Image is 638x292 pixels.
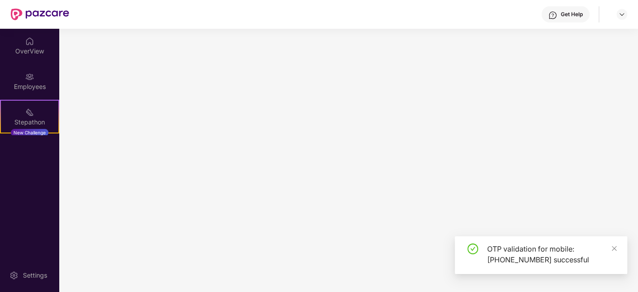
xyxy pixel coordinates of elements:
[561,11,583,18] div: Get Help
[25,37,34,46] img: svg+xml;base64,PHN2ZyBpZD0iSG9tZSIgeG1sbnM9Imh0dHA6Ly93d3cudzMub3JnLzIwMDAvc3ZnIiB3aWR0aD0iMjAiIG...
[1,118,58,127] div: Stepathon
[618,11,625,18] img: svg+xml;base64,PHN2ZyBpZD0iRHJvcGRvd24tMzJ4MzIiIHhtbG5zPSJodHRwOi8vd3d3LnczLm9yZy8yMDAwL3N2ZyIgd2...
[11,129,48,136] div: New Challenge
[548,11,557,20] img: svg+xml;base64,PHN2ZyBpZD0iSGVscC0zMngzMiIgeG1sbnM9Imh0dHA6Ly93d3cudzMub3JnLzIwMDAvc3ZnIiB3aWR0aD...
[25,72,34,81] img: svg+xml;base64,PHN2ZyBpZD0iRW1wbG95ZWVzIiB4bWxucz0iaHR0cDovL3d3dy53My5vcmcvMjAwMC9zdmciIHdpZHRoPS...
[9,271,18,280] img: svg+xml;base64,PHN2ZyBpZD0iU2V0dGluZy0yMHgyMCIgeG1sbnM9Imh0dHA6Ly93d3cudzMub3JnLzIwMDAvc3ZnIiB3aW...
[611,245,617,252] span: close
[467,243,478,254] span: check-circle
[25,108,34,117] img: svg+xml;base64,PHN2ZyB4bWxucz0iaHR0cDovL3d3dy53My5vcmcvMjAwMC9zdmciIHdpZHRoPSIyMSIgaGVpZ2h0PSIyMC...
[487,243,616,265] div: OTP validation for mobile: [PHONE_NUMBER] successful
[11,9,69,20] img: New Pazcare Logo
[20,271,50,280] div: Settings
